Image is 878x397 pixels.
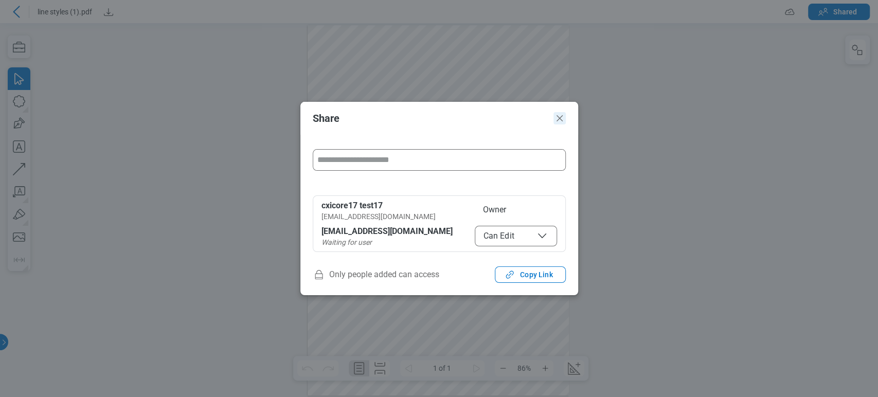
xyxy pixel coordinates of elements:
[313,266,439,283] span: Only people added can access
[321,226,455,237] div: [EMAIL_ADDRESS][DOMAIN_NAME]
[475,200,557,222] span: Owner
[495,266,565,283] button: Copy Link
[321,200,471,211] div: cxicore17 test17
[520,269,552,280] span: Copy Link
[553,112,566,124] button: Close
[483,230,548,242] span: Can Edit
[321,211,471,222] div: [EMAIL_ADDRESS][DOMAIN_NAME]
[321,237,471,247] div: Waiting for user
[313,149,566,183] form: form
[475,226,557,246] button: Can Edit
[313,113,549,124] h2: Share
